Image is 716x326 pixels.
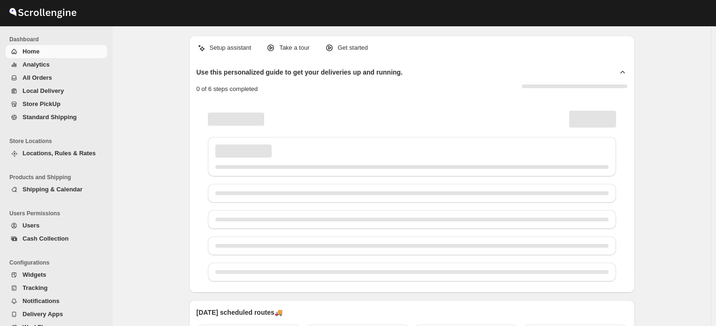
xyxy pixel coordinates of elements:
span: Configurations [9,259,108,266]
p: Setup assistant [210,43,251,53]
button: Analytics [6,58,107,71]
span: Delivery Apps [23,311,63,318]
h2: Use this personalized guide to get your deliveries up and running. [197,68,403,77]
span: Locations, Rules & Rates [23,150,96,157]
span: Users [23,222,39,229]
span: Standard Shipping [23,114,77,121]
span: Home [23,48,39,55]
button: Delivery Apps [6,308,107,321]
span: Widgets [23,271,46,278]
button: Cash Collection [6,232,107,245]
p: Take a tour [279,43,309,53]
button: Locations, Rules & Rates [6,147,107,160]
span: Store Locations [9,137,108,145]
span: Tracking [23,284,47,291]
button: Users [6,219,107,232]
span: Products and Shipping [9,174,108,181]
button: Shipping & Calendar [6,183,107,196]
div: Page loading [197,101,627,285]
span: All Orders [23,74,52,81]
span: Cash Collection [23,235,69,242]
p: 0 of 6 steps completed [197,84,258,94]
span: Users Permissions [9,210,108,217]
span: Local Delivery [23,87,64,94]
button: All Orders [6,71,107,84]
span: Analytics [23,61,50,68]
button: Tracking [6,281,107,295]
button: Notifications [6,295,107,308]
span: Shipping & Calendar [23,186,83,193]
button: Home [6,45,107,58]
p: Get started [338,43,368,53]
p: [DATE] scheduled routes 🚚 [197,308,627,317]
span: Dashboard [9,36,108,43]
button: Widgets [6,268,107,281]
span: Store PickUp [23,100,61,107]
span: Notifications [23,297,60,304]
